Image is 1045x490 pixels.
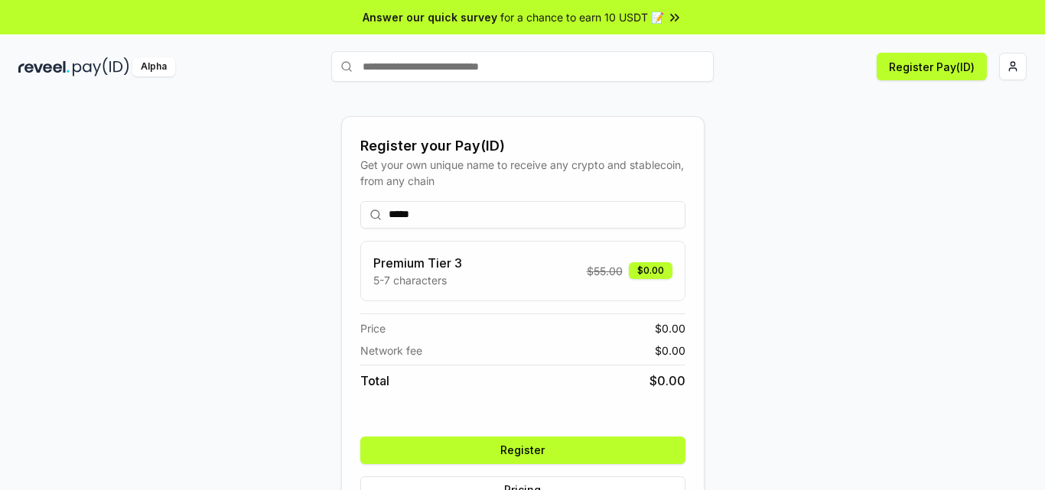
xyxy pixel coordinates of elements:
div: $0.00 [629,262,672,279]
span: for a chance to earn 10 USDT 📝 [500,9,664,25]
span: $ 0.00 [655,320,685,336]
button: Register [360,436,685,464]
span: Network fee [360,342,422,359]
span: Total [360,372,389,390]
span: $ 0.00 [655,342,685,359]
img: reveel_dark [18,57,70,76]
div: Alpha [132,57,175,76]
button: Register Pay(ID) [877,53,987,80]
span: Answer our quick survey [363,9,497,25]
div: Register your Pay(ID) [360,135,685,157]
h3: Premium Tier 3 [373,254,462,272]
span: $ 55.00 [587,263,623,279]
div: Get your own unique name to receive any crypto and stablecoin, from any chain [360,157,685,189]
span: $ 0.00 [649,372,685,390]
span: Price [360,320,386,336]
p: 5-7 characters [373,272,462,288]
img: pay_id [73,57,129,76]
